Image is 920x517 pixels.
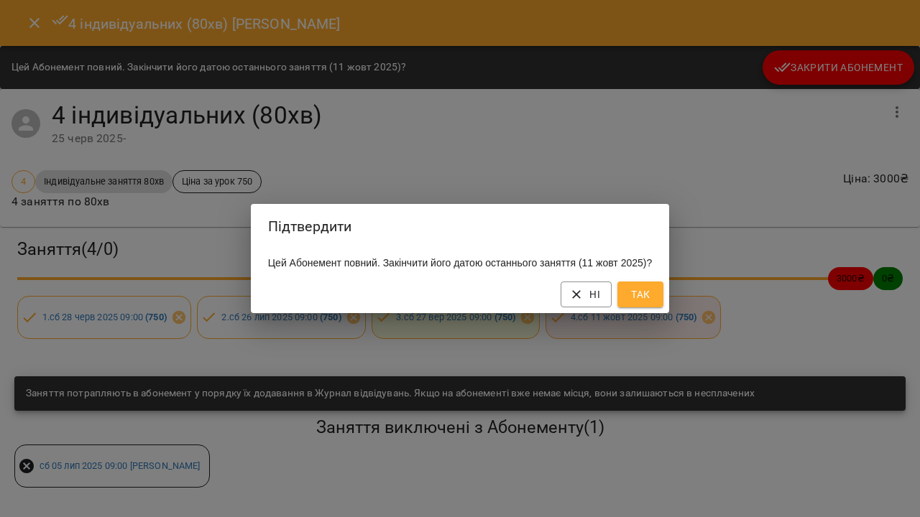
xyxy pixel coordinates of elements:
[251,250,669,276] div: Цей Абонемент повний. Закінчити його датою останнього заняття (11 жовт 2025)?
[629,286,652,303] span: Так
[572,286,600,303] span: Ні
[268,215,652,238] h2: Підтвердити
[617,281,663,307] button: Так
[561,281,612,307] button: Ні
